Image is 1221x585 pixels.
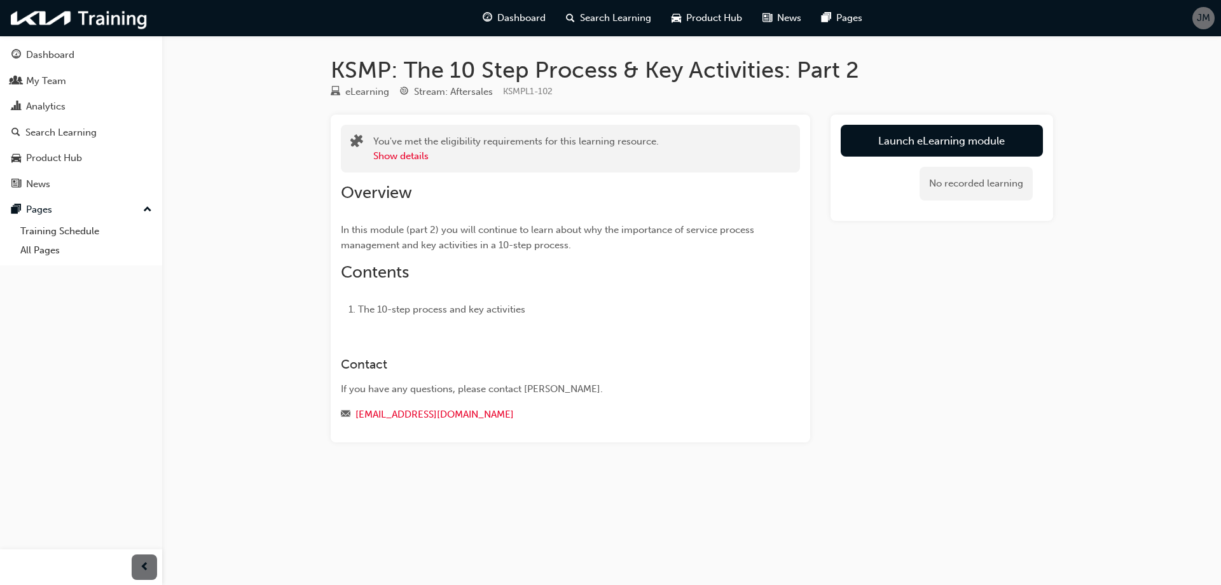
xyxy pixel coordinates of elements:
span: target-icon [399,87,409,98]
span: news-icon [11,179,21,190]
span: Dashboard [497,11,546,25]
div: Stream [399,84,493,100]
a: Dashboard [5,43,157,67]
span: guage-icon [11,50,21,61]
span: Overview [341,183,412,202]
span: search-icon [566,10,575,26]
a: guage-iconDashboard [473,5,556,31]
span: News [777,11,801,25]
div: eLearning [345,85,389,99]
div: Analytics [26,99,66,114]
a: All Pages [15,241,157,260]
a: Search Learning [5,121,157,144]
a: Training Schedule [15,222,157,241]
span: prev-icon [140,560,149,575]
div: Stream: Aftersales [414,85,493,99]
span: guage-icon [483,10,492,26]
span: Contents [341,262,409,282]
span: puzzle-icon [350,136,363,150]
div: Type [331,84,389,100]
span: In this module (part 2) you will continue to learn about why the importance of service process ma... [341,224,757,251]
span: pages-icon [11,204,21,216]
div: No recorded learning [920,167,1033,201]
h3: Contact [341,357,754,372]
a: Product Hub [5,146,157,170]
span: The 10-step process and key activities [358,304,525,315]
div: Dashboard [26,48,74,62]
span: car-icon [11,153,21,164]
a: [EMAIL_ADDRESS][DOMAIN_NAME] [355,409,514,420]
a: Analytics [5,95,157,118]
span: Pages [836,11,862,25]
span: Learning resource code [503,86,553,97]
span: learningResourceType_ELEARNING-icon [331,87,340,98]
span: search-icon [11,127,20,139]
div: Product Hub [26,151,82,166]
a: My Team [5,69,157,93]
div: News [26,177,50,192]
a: News [5,173,157,196]
a: Launch eLearning module [841,125,1043,157]
div: If you have any questions, please contact [PERSON_NAME]. [341,382,754,397]
h1: KSMP: The 10 Step Process & Key Activities: Part 2 [331,56,1053,84]
a: search-iconSearch Learning [556,5,661,31]
span: people-icon [11,76,21,87]
div: Email [341,407,754,423]
span: Product Hub [686,11,742,25]
button: Pages [5,198,157,222]
span: Search Learning [580,11,651,25]
a: news-iconNews [752,5,811,31]
span: JM [1197,11,1210,25]
button: Show details [373,149,429,164]
div: Search Learning [25,125,97,140]
img: kia-training [6,5,153,31]
div: My Team [26,74,66,88]
span: news-icon [762,10,772,26]
span: up-icon [143,202,152,218]
span: car-icon [672,10,681,26]
span: email-icon [341,409,350,421]
div: Pages [26,202,52,217]
a: car-iconProduct Hub [661,5,752,31]
button: DashboardMy TeamAnalyticsSearch LearningProduct HubNews [5,41,157,198]
button: JM [1192,7,1215,29]
div: You've met the eligibility requirements for this learning resource. [373,134,659,163]
span: pages-icon [822,10,831,26]
span: chart-icon [11,101,21,113]
a: pages-iconPages [811,5,873,31]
